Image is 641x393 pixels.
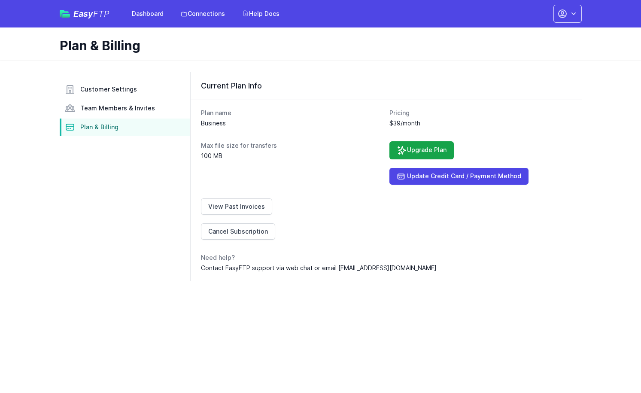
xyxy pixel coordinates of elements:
dd: 100 MB [201,152,383,160]
a: Customer Settings [60,81,190,98]
span: FTP [93,9,109,19]
a: Update Credit Card / Payment Method [389,168,529,185]
a: Dashboard [127,6,169,21]
a: Team Members & Invites [60,100,190,117]
dd: $39/month [389,119,571,128]
span: Easy [73,9,109,18]
dd: Contact EasyFTP support via web chat or email [EMAIL_ADDRESS][DOMAIN_NAME] [201,264,571,272]
a: Cancel Subscription [201,223,275,240]
dt: Plan name [201,109,383,117]
dd: Business [201,119,383,128]
dt: Pricing [389,109,571,117]
h3: Current Plan Info [201,81,571,91]
a: EasyFTP [60,9,109,18]
span: Plan & Billing [80,123,118,131]
a: View Past Invoices [201,198,272,215]
a: Upgrade Plan [389,141,454,159]
h1: Plan & Billing [60,38,575,53]
a: Plan & Billing [60,119,190,136]
img: easyftp_logo.png [60,10,70,18]
dt: Need help? [201,253,571,262]
span: Customer Settings [80,85,137,94]
dt: Max file size for transfers [201,141,383,150]
a: Help Docs [237,6,285,21]
span: Team Members & Invites [80,104,155,113]
a: Connections [176,6,230,21]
